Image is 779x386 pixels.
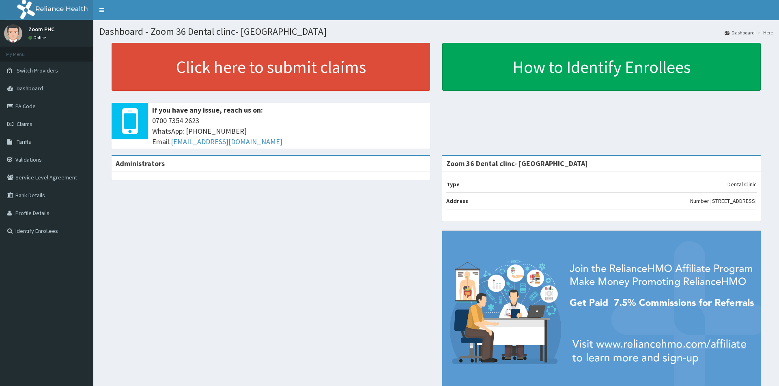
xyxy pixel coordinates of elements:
a: Dashboard [725,29,755,36]
span: 0700 7354 2623 WhatsApp: [PHONE_NUMBER] Email: [152,115,426,147]
strong: Zoom 36 Dental clinc- [GEOGRAPHIC_DATA] [446,159,588,168]
b: Type [446,181,460,188]
h1: Dashboard - Zoom 36 Dental clinc- [GEOGRAPHIC_DATA] [99,26,773,37]
b: Address [446,197,468,205]
a: How to Identify Enrollees [442,43,761,91]
b: Administrators [116,159,165,168]
li: Here [755,29,773,36]
span: Dashboard [17,85,43,92]
p: Dental Clinic [727,180,757,188]
span: Switch Providers [17,67,58,74]
b: If you have any issue, reach us on: [152,105,263,115]
a: [EMAIL_ADDRESS][DOMAIN_NAME] [171,137,282,146]
p: Number [STREET_ADDRESS] [690,197,757,205]
span: Tariffs [17,138,31,145]
a: Click here to submit claims [112,43,430,91]
a: Online [28,35,48,41]
img: User Image [4,24,22,43]
span: Claims [17,120,32,128]
p: Zoom PHC [28,26,54,32]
